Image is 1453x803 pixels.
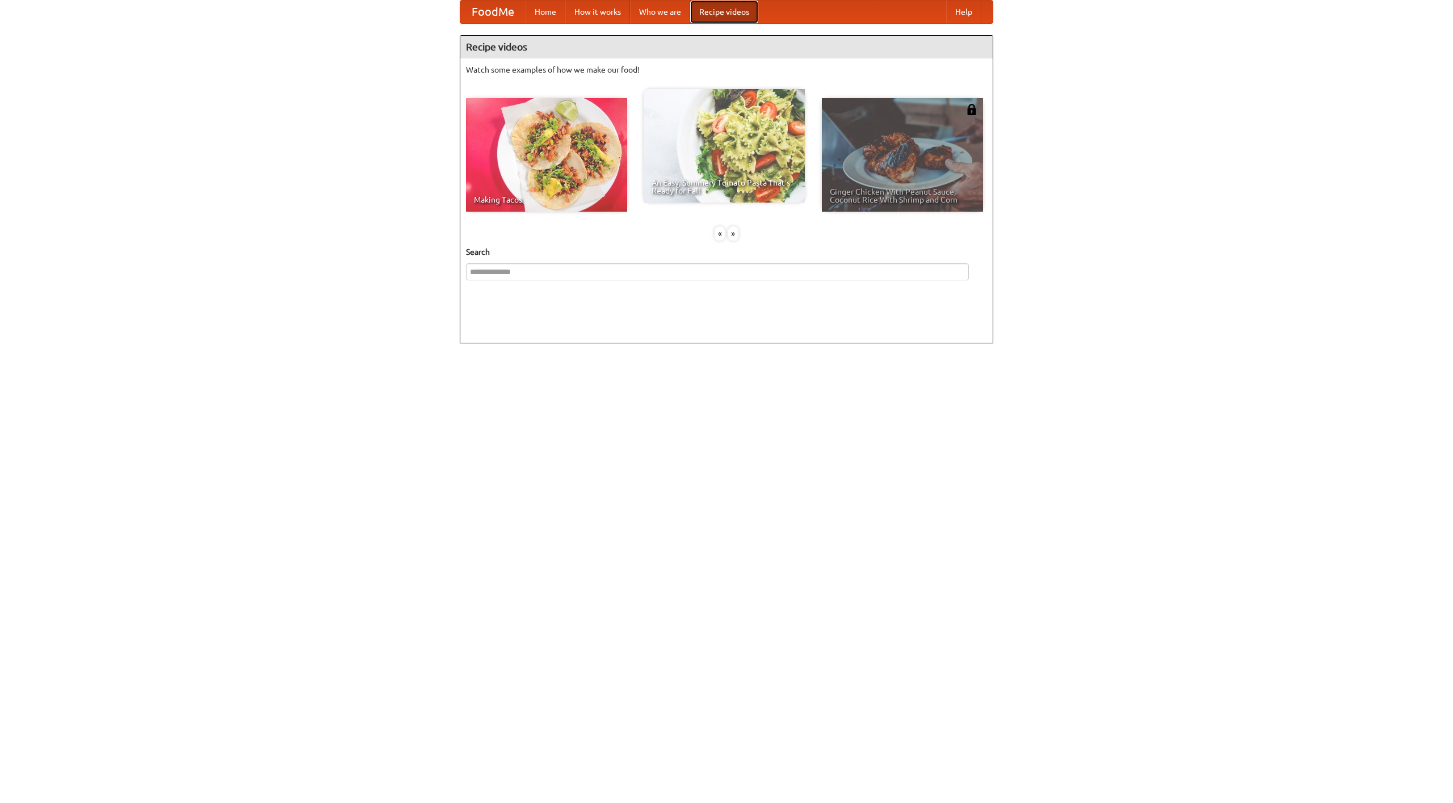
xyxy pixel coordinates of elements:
h4: Recipe videos [460,36,993,58]
a: Home [526,1,565,23]
div: » [728,226,738,241]
span: Making Tacos [474,196,619,204]
span: An Easy, Summery Tomato Pasta That's Ready for Fall [652,179,797,195]
a: FoodMe [460,1,526,23]
h5: Search [466,246,987,258]
a: Help [946,1,981,23]
a: An Easy, Summery Tomato Pasta That's Ready for Fall [644,89,805,203]
a: Who we are [630,1,690,23]
a: How it works [565,1,630,23]
p: Watch some examples of how we make our food! [466,64,987,75]
img: 483408.png [966,104,977,115]
a: Making Tacos [466,98,627,212]
div: « [715,226,725,241]
a: Recipe videos [690,1,758,23]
